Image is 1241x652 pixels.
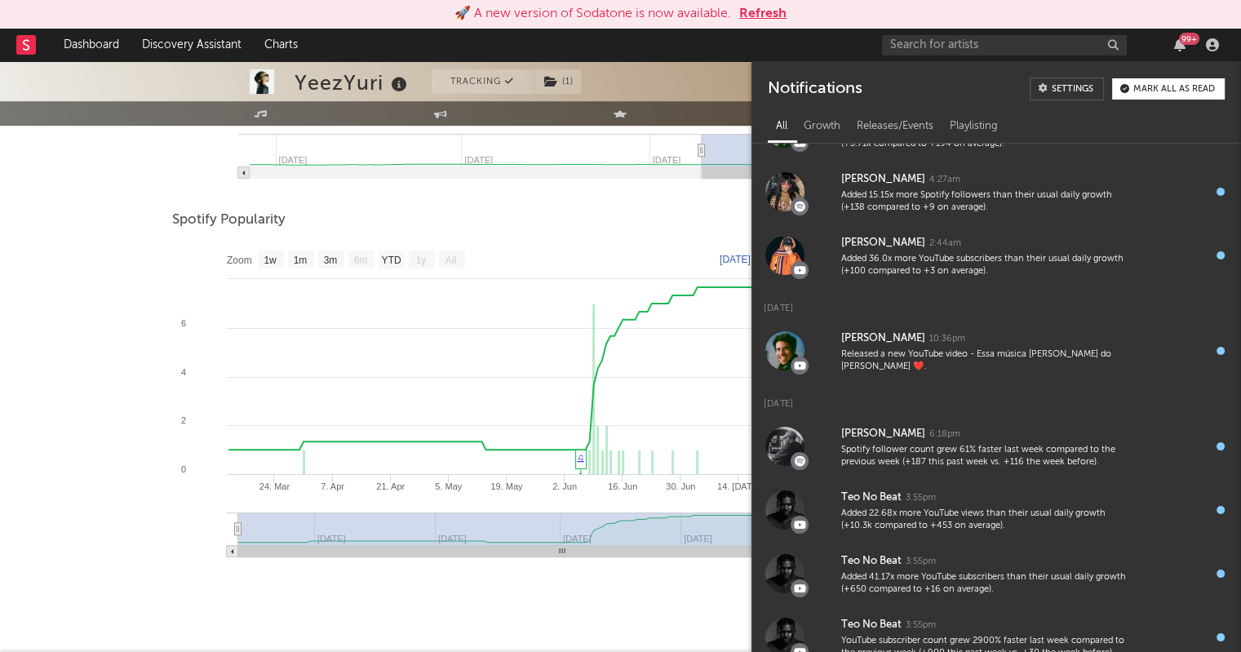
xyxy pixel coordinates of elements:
[353,255,367,266] text: 6m
[253,29,309,61] a: Charts
[751,319,1241,383] a: [PERSON_NAME]10:36pmReleased a new YouTube video - Essa música [PERSON_NAME] do [PERSON_NAME] ❤️.
[293,255,307,266] text: 1m
[751,160,1241,224] a: [PERSON_NAME]4:27amAdded 15.15x more Spotify followers than their usual daily growth (+138 compar...
[751,287,1241,319] div: [DATE]
[381,255,401,266] text: YTD
[751,383,1241,415] div: [DATE]
[942,113,1006,140] div: Playlisting
[180,367,185,377] text: 4
[295,69,411,96] div: YeezYuri
[841,233,925,253] div: [PERSON_NAME]
[552,481,577,491] text: 2. Jun
[376,481,405,491] text: 21. Apr
[751,415,1241,478] a: [PERSON_NAME]6:18pmSpotify follower count grew 61% faster last week compared to the previous week...
[929,333,965,345] div: 10:36pm
[841,348,1128,374] div: Released a new YouTube video - Essa música [PERSON_NAME] do [PERSON_NAME] ❤️.
[720,254,751,265] text: [DATE]
[906,492,936,504] div: 3:55pm
[445,255,455,266] text: All
[1052,85,1093,94] div: Settings
[841,329,925,348] div: [PERSON_NAME]
[849,113,942,140] div: Releases/Events
[323,255,337,266] text: 3m
[1179,33,1199,45] div: 99 +
[841,444,1128,469] div: Spotify follower count grew 61% faster last week compared to the previous week (+187 this past we...
[768,113,796,140] div: All
[172,211,286,230] span: Spotify Popularity
[432,69,534,94] button: Tracking
[131,29,253,61] a: Discovery Assistant
[906,556,936,568] div: 3:55pm
[841,170,925,189] div: [PERSON_NAME]
[321,481,344,491] text: 7. Apr
[906,619,936,632] div: 3:55pm
[264,255,277,266] text: 1w
[180,415,185,425] text: 2
[841,189,1128,215] div: Added 15.15x more Spotify followers than their usual daily growth (+138 compared to +9 on average).
[751,478,1241,542] a: Teo No Beat3:55pmAdded 22.68x more YouTube views than their usual daily growth (+10.3k compared t...
[841,571,1128,597] div: Added 41.17x more YouTube subscribers than their usual daily growth (+650 compared to +16 on aver...
[415,255,426,266] text: 1y
[52,29,131,61] a: Dashboard
[259,481,290,491] text: 24. Mar
[751,542,1241,605] a: Teo No Beat3:55pmAdded 41.17x more YouTube subscribers than their usual daily growth (+650 compar...
[1112,78,1225,100] button: Mark all as read
[490,481,523,491] text: 19. May
[841,552,902,571] div: Teo No Beat
[1030,78,1104,100] a: Settings
[929,428,960,441] div: 6:18pm
[534,69,582,94] span: ( 1 )
[534,69,581,94] button: (1)
[841,253,1128,278] div: Added 36.0x more YouTube subscribers than their usual daily growth (+100 compared to +3 on average).
[180,464,185,474] text: 0
[929,174,960,186] div: 4:27am
[841,424,925,444] div: [PERSON_NAME]
[666,481,695,491] text: 30. Jun
[841,488,902,508] div: Teo No Beat
[454,4,731,24] div: 🚀 A new version of Sodatone is now available.
[768,78,862,100] div: Notifications
[841,508,1128,533] div: Added 22.68x more YouTube views than their usual daily growth (+10.3k compared to +453 on average).
[1133,85,1215,94] div: Mark all as read
[841,615,902,635] div: Teo No Beat
[751,224,1241,287] a: [PERSON_NAME]2:44amAdded 36.0x more YouTube subscribers than their usual daily growth (+100 compa...
[716,481,760,491] text: 14. [DATE]
[578,452,584,462] a: ♫
[608,481,637,491] text: 16. Jun
[739,4,787,24] button: Refresh
[929,237,961,250] div: 2:44am
[435,481,463,491] text: 5. May
[227,255,252,266] text: Zoom
[1174,38,1186,51] button: 99+
[796,113,849,140] div: Growth
[882,35,1127,55] input: Search for artists
[180,318,185,328] text: 6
